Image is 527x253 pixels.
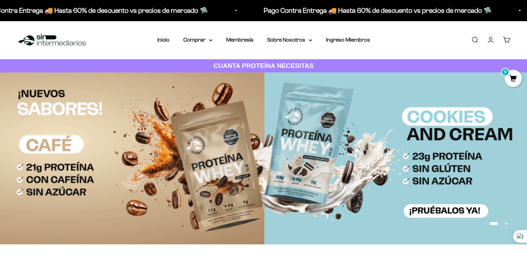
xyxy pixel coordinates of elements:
[326,37,370,43] a: Ingreso Miembros
[213,62,314,69] strong: CUANTA PROTEÍNA NECESITAS
[227,5,455,16] p: Pago Contra Entrega 🚚 Hasta 60% de descuento vs precios de mercado 🛸
[183,35,212,44] summary: Comprar
[501,68,509,76] mark: 0
[157,37,169,43] a: Inicio
[504,75,522,83] a: 0
[226,37,253,43] a: Membresía
[267,35,312,44] summary: Sobre Nosotros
